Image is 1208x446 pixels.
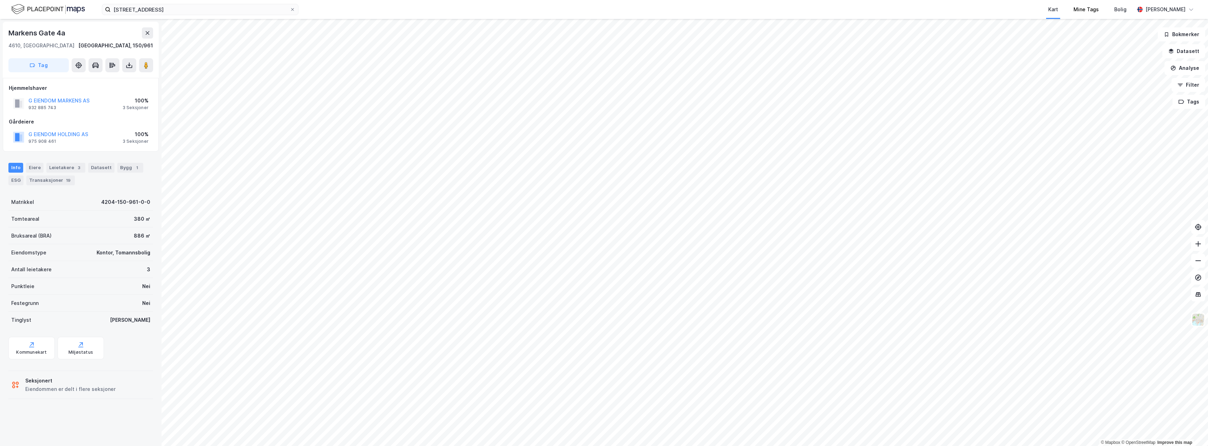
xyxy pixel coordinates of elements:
button: Analyse [1164,61,1205,75]
div: 3 [75,164,83,171]
button: Tag [8,58,69,72]
div: Kommunekart [16,350,47,355]
div: 932 885 743 [28,105,56,111]
div: 4610, [GEOGRAPHIC_DATA] [8,41,74,50]
div: Transaksjoner [26,175,75,185]
div: Kart [1048,5,1058,14]
div: 3 [147,265,150,274]
input: Søk på adresse, matrikkel, gårdeiere, leietakere eller personer [111,4,290,15]
div: Eiendomstype [11,248,46,257]
div: 380 ㎡ [134,215,150,223]
div: Festegrunn [11,299,39,307]
div: 975 908 461 [28,139,56,144]
img: logo.f888ab2527a4732fd821a326f86c7f29.svg [11,3,85,15]
div: Nei [142,282,150,291]
div: Leietakere [46,163,85,173]
iframe: Chat Widget [1173,412,1208,446]
div: Punktleie [11,282,34,291]
div: Eiere [26,163,44,173]
div: 100% [123,96,149,105]
div: Info [8,163,23,173]
button: Bokmerker [1158,27,1205,41]
div: Hjemmelshaver [9,84,153,92]
div: Nei [142,299,150,307]
a: OpenStreetMap [1121,440,1155,445]
div: Markens Gate 4a [8,27,67,39]
div: 3 Seksjoner [123,105,149,111]
div: [PERSON_NAME] [110,316,150,324]
div: Eiendommen er delt i flere seksjoner [25,385,116,393]
div: [PERSON_NAME] [1145,5,1186,14]
div: 3 Seksjoner [123,139,149,144]
div: 100% [123,130,149,139]
div: Datasett [88,163,114,173]
div: Miljøstatus [68,350,93,355]
div: 19 [65,177,72,184]
a: Improve this map [1157,440,1192,445]
div: 886 ㎡ [134,232,150,240]
div: Bygg [117,163,143,173]
div: ESG [8,175,24,185]
div: 1 [133,164,140,171]
img: Z [1191,313,1205,326]
div: Kontrollprogram for chat [1173,412,1208,446]
div: Bruksareal (BRA) [11,232,52,240]
a: Mapbox [1101,440,1120,445]
div: Tinglyst [11,316,31,324]
div: Tomteareal [11,215,39,223]
div: Antall leietakere [11,265,52,274]
button: Datasett [1162,44,1205,58]
button: Filter [1171,78,1205,92]
div: Bolig [1114,5,1127,14]
div: Mine Tags [1074,5,1099,14]
div: Gårdeiere [9,118,153,126]
div: Matrikkel [11,198,34,206]
div: Kontor, Tomannsbolig [97,248,150,257]
div: Seksjonert [25,377,116,385]
div: 4204-150-961-0-0 [101,198,150,206]
button: Tags [1173,95,1205,109]
div: [GEOGRAPHIC_DATA], 150/961 [78,41,153,50]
